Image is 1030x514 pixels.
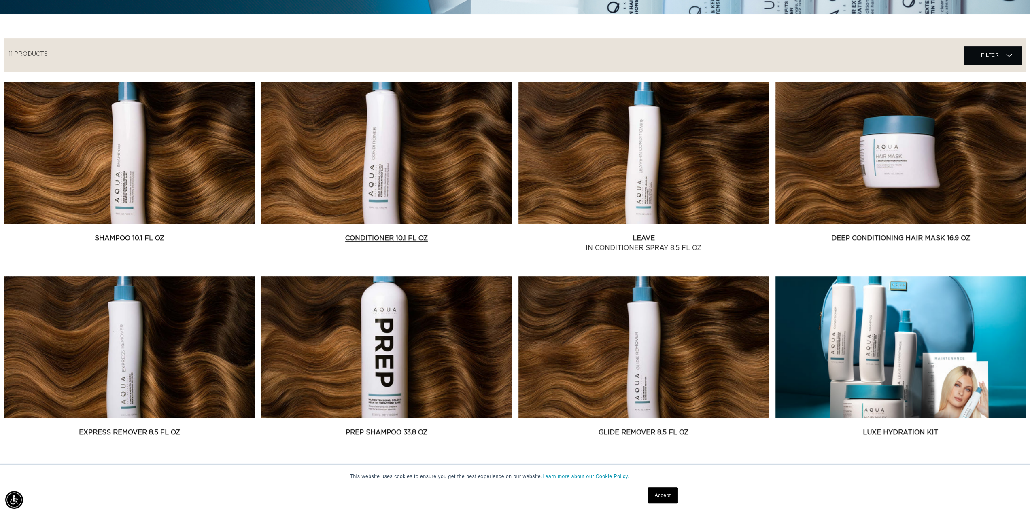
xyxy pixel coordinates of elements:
[964,46,1022,64] summary: Filter
[542,474,629,479] a: Learn more about our Cookie Policy.
[5,491,23,509] div: Accessibility Menu
[4,233,255,243] a: Shampoo 10.1 fl oz
[775,233,1026,243] a: Deep Conditioning Hair Mask 16.9 oz
[350,473,680,480] p: This website uses cookies to ensure you get the best experience on our website.
[518,233,769,253] a: Leave In Conditioner Spray 8.5 fl oz
[261,233,512,243] a: Conditioner 10.1 fl oz
[648,487,677,503] a: Accept
[990,475,1030,514] iframe: Chat Widget
[775,427,1026,437] a: Luxe Hydration Kit
[4,427,255,437] a: Express Remover 8.5 fl oz
[981,47,999,63] span: Filter
[261,427,512,437] a: Prep Shampoo 33.8 oz
[8,51,48,57] span: 11 products
[518,427,769,437] a: Glide Remover 8.5 fl oz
